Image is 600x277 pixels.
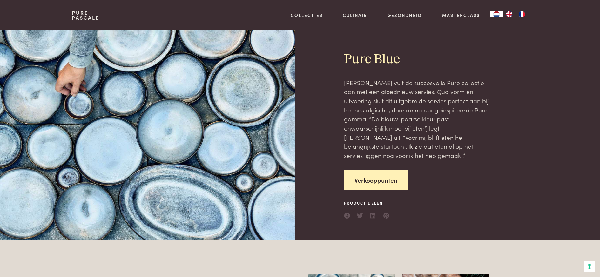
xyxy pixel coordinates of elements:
[72,10,99,20] a: PurePascale
[344,200,390,206] span: Product delen
[388,12,422,18] a: Gezondheid
[343,12,367,18] a: Culinair
[490,11,503,17] div: Language
[516,11,528,17] a: FR
[503,11,516,17] a: EN
[344,78,489,160] p: [PERSON_NAME] vult de succesvolle Pure collectie aan met een gloednieuw servies. Qua vorm en uitv...
[584,261,595,272] button: Uw voorkeuren voor toestemming voor trackingtechnologieën
[490,11,503,17] a: NL
[490,11,528,17] aside: Language selected: Nederlands
[344,170,408,190] a: Verkooppunten
[344,51,489,68] h2: Pure Blue
[442,12,480,18] a: Masterclass
[291,12,323,18] a: Collecties
[503,11,528,17] ul: Language list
